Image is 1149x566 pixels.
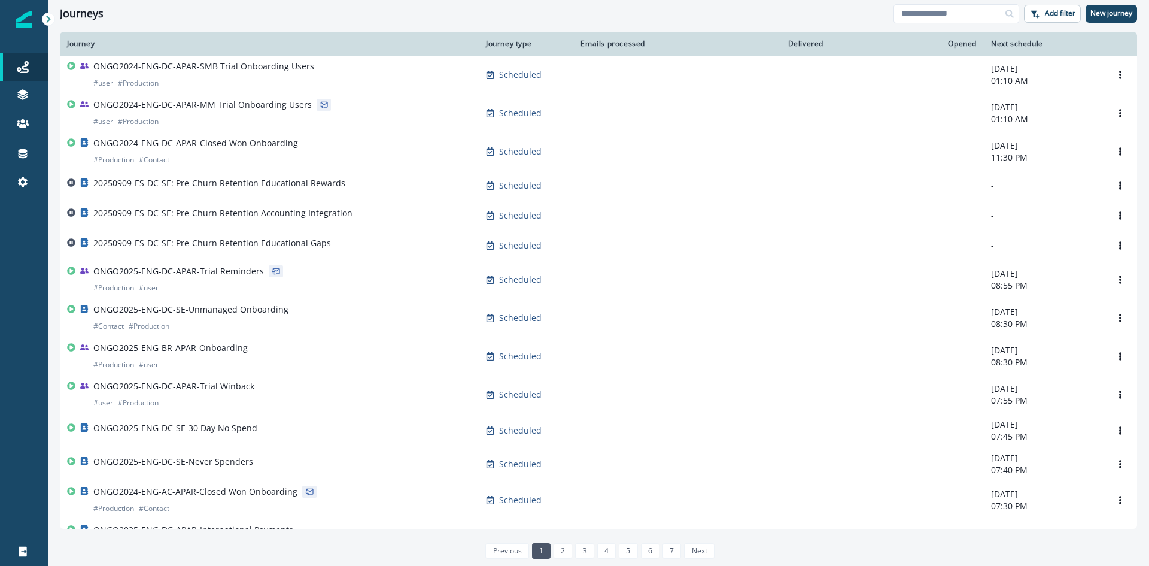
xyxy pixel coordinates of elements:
p: - [991,180,1096,192]
div: Opened [838,39,977,49]
p: [DATE] [991,383,1096,395]
p: # Contact [139,503,169,514]
a: Page 3 [575,543,594,559]
p: [DATE] [991,488,1096,500]
div: Next schedule [991,39,1096,49]
a: ONGO2025-ENG-BR-APAR-Onboarding#Production#userScheduled-[DATE]08:30 PMOptions [60,337,1137,376]
p: Scheduled [499,389,542,401]
p: # Production [118,397,159,409]
a: 20250909-ES-DC-SE: Pre-Churn Retention Accounting IntegrationScheduled--Options [60,201,1137,231]
a: ONGO2025-ENG-DC-APAR-Trial Reminders#Production#userScheduled-[DATE]08:55 PMOptions [60,261,1137,299]
p: [DATE] [991,419,1096,431]
a: ONGO2024-ENG-DC-APAR-Closed Won Onboarding#Production#ContactScheduled-[DATE]11:30 PMOptions [60,132,1137,171]
p: ONGO2025-ENG-DC-APAR-International Payments [93,524,293,536]
p: Scheduled [499,210,542,222]
p: Scheduled [499,350,542,362]
p: ONGO2025-ENG-DC-SE-30 Day No Spend [93,422,257,434]
div: Delivered [659,39,823,49]
p: 01:10 AM [991,75,1096,87]
p: ONGO2025-ENG-DC-SE-Never Spenders [93,456,253,468]
p: # user [93,116,113,128]
p: # Contact [93,320,124,332]
div: Emails processed [576,39,645,49]
p: [DATE] [991,526,1096,538]
button: Options [1111,491,1130,509]
button: New journey [1086,5,1137,23]
p: Scheduled [499,107,542,119]
p: - [991,240,1096,252]
button: Options [1111,207,1130,225]
a: ONGO2024-ENG-DC-APAR-SMB Trial Onboarding Users#user#ProductionScheduled-[DATE]01:10 AMOptions [60,56,1137,94]
p: # Production [93,154,134,166]
p: Scheduled [499,180,542,192]
p: ONGO2025-ENG-DC-SE-Unmanaged Onboarding [93,304,288,316]
p: 01:10 AM [991,113,1096,125]
p: # Production [93,359,134,371]
p: Scheduled [499,312,542,324]
a: ONGO2025-ENG-DC-APAR-Trial Winback#user#ProductionScheduled-[DATE]07:55 PMOptions [60,376,1137,414]
p: # Production [93,503,134,514]
p: [DATE] [991,63,1096,75]
img: Inflection [16,11,32,28]
p: ONGO2025-ENG-DC-APAR-Trial Reminders [93,265,264,277]
a: Page 1 is your current page [532,543,551,559]
p: Add filter [1045,9,1075,17]
a: Next page [684,543,714,559]
p: 07:45 PM [991,431,1096,443]
p: # user [139,282,159,294]
button: Options [1111,177,1130,195]
p: [DATE] [991,101,1096,113]
a: Page 5 [619,543,637,559]
p: 08:55 PM [991,280,1096,292]
a: ONGO2025-ENG-DC-SE-Never SpendersScheduled-[DATE]07:40 PMOptions [60,447,1137,481]
p: Scheduled [499,494,542,506]
p: Scheduled [499,458,542,470]
button: Options [1111,386,1130,404]
p: # user [139,359,159,371]
p: 20250909-ES-DC-SE: Pre-Churn Retention Accounting Integration [93,207,352,219]
h1: Journeys [60,7,104,20]
p: [DATE] [991,268,1096,280]
p: # Production [118,77,159,89]
button: Options [1111,455,1130,473]
a: 20250909-ES-DC-SE: Pre-Churn Retention Educational RewardsScheduled--Options [60,171,1137,201]
button: Options [1111,237,1130,255]
button: Options [1111,104,1130,122]
p: 08:30 PM [991,318,1096,330]
p: [DATE] [991,306,1096,318]
p: Scheduled [499,240,542,252]
p: Scheduled [499,425,542,437]
p: # Production [93,282,134,294]
p: 07:55 PM [991,395,1096,407]
a: Page 6 [641,543,659,559]
a: ONGO2025-ENG-DC-SE-Unmanaged Onboarding#Contact#ProductionScheduled-[DATE]08:30 PMOptions [60,299,1137,337]
p: [DATE] [991,344,1096,356]
button: Options [1111,66,1130,84]
a: ONGO2024-ENG-AC-APAR-Closed Won Onboarding#Production#ContactScheduled-[DATE]07:30 PMOptions [60,481,1137,519]
p: # Contact [139,154,169,166]
button: Options [1111,347,1130,365]
button: Options [1111,422,1130,440]
p: 08:30 PM [991,356,1096,368]
button: Options [1111,143,1130,161]
p: 20250909-ES-DC-SE: Pre-Churn Retention Educational Rewards [93,177,345,189]
p: Scheduled [499,69,542,81]
ul: Pagination [482,543,714,559]
p: Scheduled [499,274,542,286]
p: Scheduled [499,146,542,158]
button: Options [1111,309,1130,327]
button: Options [1111,271,1130,289]
p: - [991,210,1096,222]
a: ONGO2024-ENG-DC-APAR-MM Trial Onboarding Users#user#ProductionScheduled-[DATE]01:10 AMOptions [60,94,1137,132]
p: ONGO2024-ENG-AC-APAR-Closed Won Onboarding [93,486,297,498]
p: ONGO2025-ENG-DC-APAR-Trial Winback [93,380,254,392]
button: Add filter [1024,5,1081,23]
p: [DATE] [991,452,1096,464]
p: # user [93,397,113,409]
p: # Production [129,320,169,332]
p: ONGO2024-ENG-DC-APAR-MM Trial Onboarding Users [93,99,312,111]
p: 11:30 PM [991,152,1096,164]
a: Page 7 [662,543,681,559]
p: ONGO2024-ENG-DC-APAR-SMB Trial Onboarding Users [93,60,314,72]
p: ONGO2025-ENG-BR-APAR-Onboarding [93,342,248,354]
